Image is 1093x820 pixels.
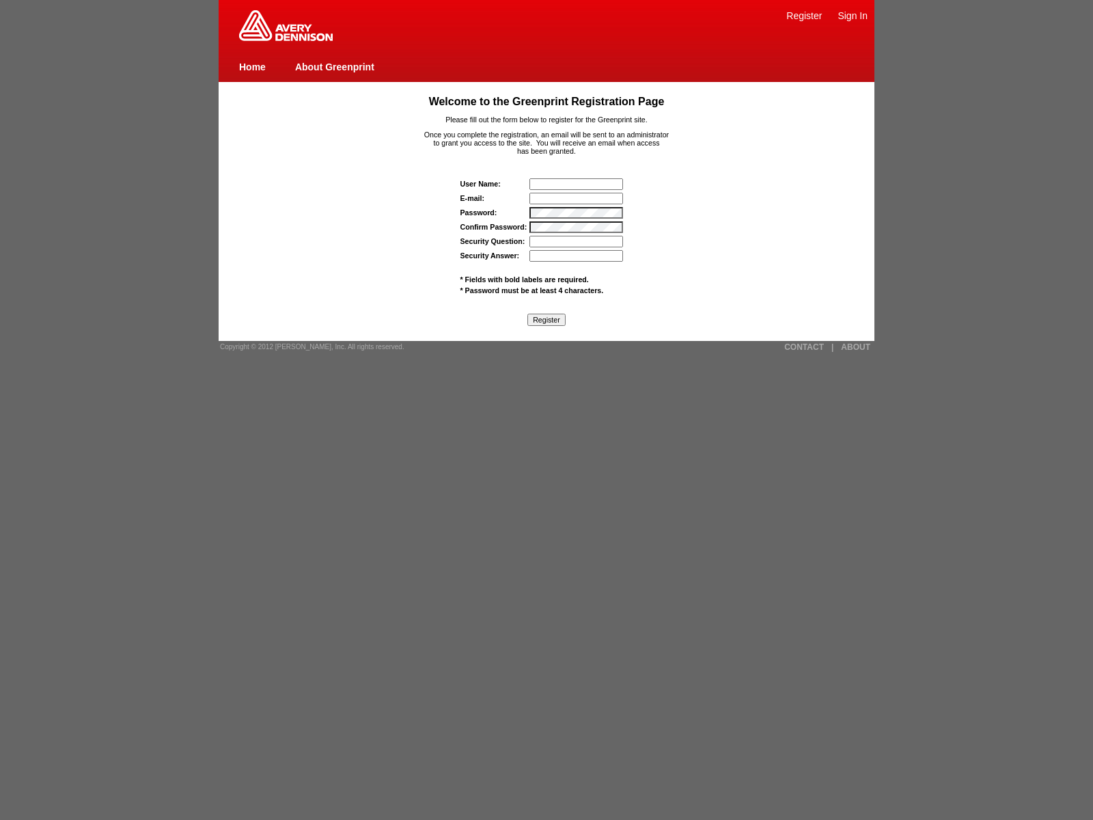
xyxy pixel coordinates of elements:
[245,115,848,124] p: Please fill out the form below to register for the Greenprint site.
[460,223,527,231] label: Confirm Password:
[460,251,520,260] label: Security Answer:
[838,10,868,21] a: Sign In
[841,342,870,352] a: ABOUT
[831,342,833,352] a: |
[239,34,333,42] a: Greenprint
[784,342,824,352] a: CONTACT
[460,180,501,188] strong: User Name:
[460,194,485,202] label: E-mail:
[245,96,848,108] h1: Welcome to the Greenprint Registration Page
[786,10,822,21] a: Register
[460,286,604,295] span: * Password must be at least 4 characters.
[239,10,333,41] img: Home
[295,61,374,72] a: About Greenprint
[245,131,848,155] p: Once you complete the registration, an email will be sent to an administrator to grant you access...
[527,314,566,326] input: Register
[239,61,266,72] a: Home
[460,208,497,217] label: Password:
[460,275,589,284] span: * Fields with bold labels are required.
[460,237,525,245] label: Security Question:
[220,343,404,351] span: Copyright © 2012 [PERSON_NAME], Inc. All rights reserved.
